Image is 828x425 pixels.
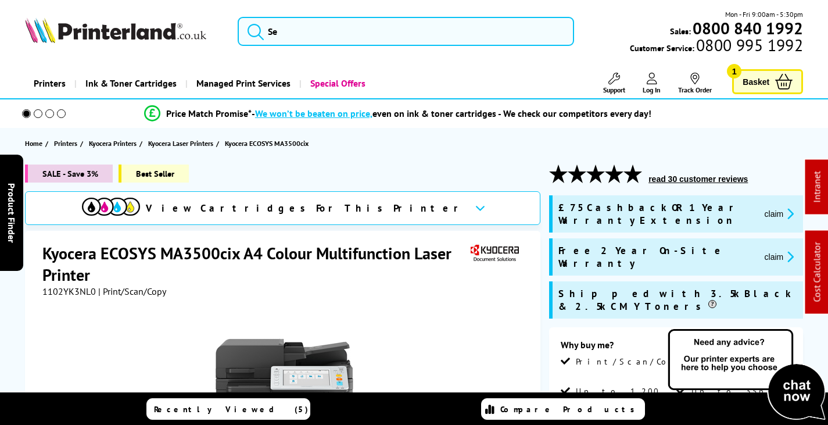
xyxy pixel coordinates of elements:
a: Kyocera Printers [89,137,139,149]
img: Printerland Logo [25,17,206,43]
span: We won’t be beaten on price, [255,108,372,119]
a: Support [603,73,625,94]
span: Kyocera Laser Printers [148,137,213,149]
span: Free 2 Year On-Site Warranty [558,244,755,270]
a: Managed Print Services [185,69,299,98]
input: Se [238,17,574,46]
li: modal_Promise [6,103,790,124]
a: Special Offers [299,69,374,98]
a: Basket 1 [732,69,803,94]
span: Recently Viewed (5) [154,404,309,415]
h1: Kyocera ECOSYS MA3500cix A4 Colour Multifunction Laser Printer [42,242,468,285]
span: 1 [727,64,741,78]
span: Log In [643,85,661,94]
img: View Cartridges [82,198,140,216]
span: Compare Products [500,404,641,415]
button: promo-description [761,207,798,220]
span: Mon - Fri 9:00am - 5:30pm [725,9,803,20]
span: Sales: [670,26,691,37]
span: Product Finder [6,183,17,242]
a: 0800 840 1992 [691,23,803,34]
a: Printerland Logo [25,17,223,45]
span: | Print/Scan/Copy [98,285,166,297]
span: Home [25,137,42,149]
a: Kyocera Laser Printers [148,137,216,149]
span: SALE - Save 3% [25,165,113,183]
a: Kyocera ECOSYS MA3500cix [225,137,311,149]
a: Intranet [811,172,823,203]
div: - even on ink & toner cartridges - We check our competitors every day! [252,108,651,119]
div: Why buy me? [561,339,791,356]
a: Ink & Toner Cartridges [74,69,185,98]
span: View Cartridges For This Printer [146,202,465,215]
span: Printers [54,137,77,149]
span: Basket [743,74,769,90]
span: Kyocera Printers [89,137,137,149]
span: Support [603,85,625,94]
a: Cost Calculator [811,242,823,302]
a: Track Order [678,73,712,94]
button: promo-description [761,250,798,263]
a: Log In [643,73,661,94]
span: Price Match Promise* [166,108,252,119]
span: Print/Scan/Copy [576,356,696,367]
span: Up to 1,200 x 1,200 dpi Print [576,386,674,417]
span: Shipped with 3.5k Black & 2.5k CMY Toners [558,287,797,313]
span: 1102YK3NL0 [42,285,96,297]
span: Ink & Toner Cartridges [85,69,177,98]
img: Kyocera [468,242,521,264]
span: 0800 995 1992 [694,40,803,51]
a: Recently Viewed (5) [146,398,310,420]
a: Printers [54,137,80,149]
a: Home [25,137,45,149]
span: Customer Service: [630,40,803,53]
span: £75 Cashback OR 1 Year Warranty Extension [558,201,755,227]
a: Printers [25,69,74,98]
img: Open Live Chat window [665,327,828,423]
b: 0800 840 1992 [693,17,803,39]
span: Kyocera ECOSYS MA3500cix [225,137,309,149]
a: Compare Products [481,398,645,420]
button: read 30 customer reviews [645,174,751,184]
span: Best Seller [119,165,189,183]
